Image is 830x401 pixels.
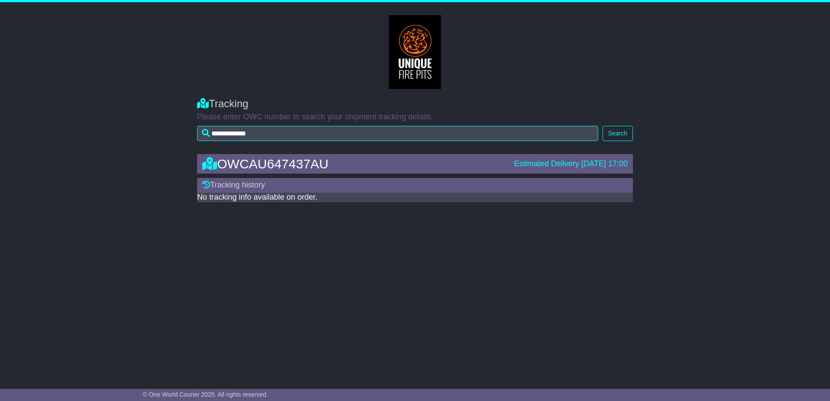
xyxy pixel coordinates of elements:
[389,15,441,89] img: GetCustomerLogo
[514,159,628,169] div: Estimated Delivery [DATE] 17:00
[197,193,633,202] div: No tracking info available on order.
[197,178,633,193] div: Tracking history
[197,98,633,110] div: Tracking
[603,126,633,141] button: Search
[198,157,510,171] div: OWCAU647437AU
[197,112,633,122] p: Please enter OWC number to search your shipment tracking details.
[143,391,268,398] span: © One World Courier 2025. All rights reserved.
